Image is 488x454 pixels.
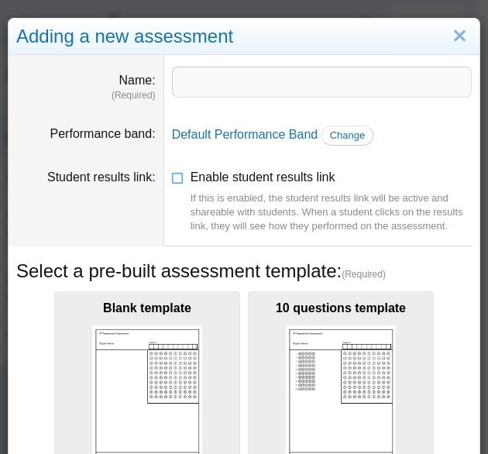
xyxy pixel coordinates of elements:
div: If this is enabled, the student results link will be active and shareable with students. When a s... [191,191,472,234]
span: Change [330,129,366,141]
a: Close [448,23,472,50]
span: Enable student results link [191,170,472,233]
a: Default Performance Band [172,128,318,141]
b: Blank template [103,301,191,315]
span: (Required) [342,268,386,281]
label: Performance band [50,127,156,140]
h5: Select a pre-built assessment template: [16,258,472,284]
label: Student results link [47,170,156,184]
label: Name [119,74,155,87]
a: Change [321,126,374,146]
b: 10 questions template [276,301,406,315]
dfn: (Required) [16,89,156,102]
div: Adding a new assessment [9,19,479,55]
